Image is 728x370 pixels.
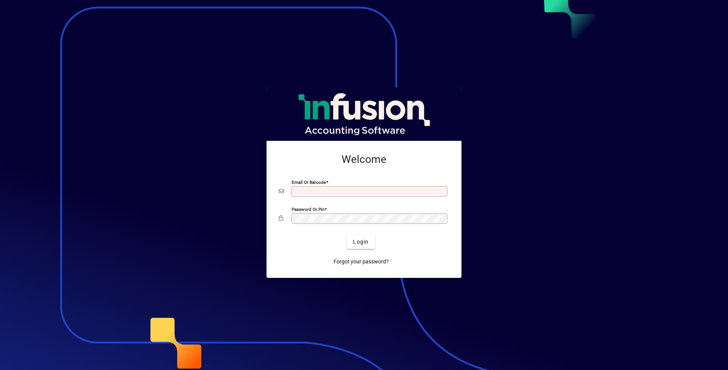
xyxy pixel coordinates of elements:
button: Login [347,235,375,249]
a: Forgot your password? [330,255,392,269]
mat-label: Email or Barcode [292,179,326,185]
span: Login [353,238,369,246]
mat-label: Password or Pin [292,206,324,212]
h2: Welcome [279,153,449,166]
span: Forgot your password? [334,258,389,266]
